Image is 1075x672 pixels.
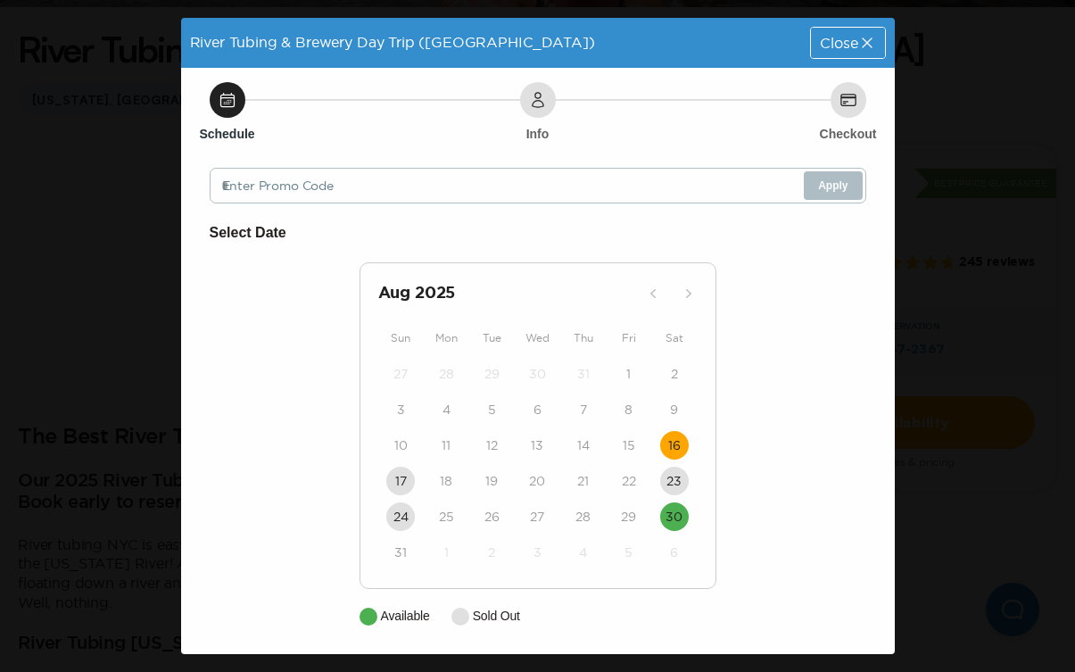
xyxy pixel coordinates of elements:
time: 14 [577,436,590,454]
button: 10 [386,431,415,460]
p: Available [381,607,430,626]
time: 1 [444,543,449,561]
button: 4 [569,538,598,567]
button: 21 [569,467,598,495]
time: 12 [486,436,498,454]
h6: Select Date [210,221,866,245]
time: 1 [626,365,631,383]
button: 19 [477,467,506,495]
time: 30 [666,508,682,526]
button: 22 [615,467,643,495]
time: 31 [577,365,590,383]
button: 7 [569,395,598,424]
time: 24 [393,508,409,526]
time: 28 [575,508,591,526]
button: 1 [432,538,460,567]
button: 15 [615,431,643,460]
time: 21 [577,472,589,490]
button: 31 [386,538,415,567]
time: 28 [439,365,454,383]
time: 30 [529,365,546,383]
button: 4 [432,395,460,424]
button: 6 [660,538,689,567]
button: 20 [523,467,551,495]
div: Sun [378,328,424,349]
button: 30 [660,502,689,531]
time: 8 [624,401,633,419]
button: 13 [523,431,551,460]
time: 7 [580,401,587,419]
time: 2 [671,365,678,383]
button: 6 [523,395,551,424]
time: 20 [529,472,545,490]
button: 29 [615,502,643,531]
time: 26 [484,508,500,526]
p: Sold Out [473,607,520,626]
button: 16 [660,431,689,460]
time: 19 [485,472,498,490]
button: 31 [569,360,598,388]
time: 17 [395,472,407,490]
button: 14 [569,431,598,460]
button: 8 [615,395,643,424]
time: 6 [533,401,542,419]
h6: Schedule [199,125,254,143]
time: 2 [488,543,495,561]
button: 3 [523,538,551,567]
button: 3 [386,395,415,424]
button: 5 [615,538,643,567]
button: 5 [477,395,506,424]
time: 16 [668,436,681,454]
button: 23 [660,467,689,495]
time: 27 [393,365,408,383]
button: 28 [432,360,460,388]
button: 30 [523,360,551,388]
button: 11 [432,431,460,460]
h6: Info [526,125,550,143]
time: 6 [670,543,678,561]
time: 5 [488,401,496,419]
time: 9 [670,401,678,419]
button: 12 [477,431,506,460]
button: 2 [477,538,506,567]
time: 25 [439,508,454,526]
button: 18 [432,467,460,495]
time: 29 [484,365,500,383]
button: 9 [660,395,689,424]
div: Tue [469,328,515,349]
h6: Checkout [820,125,877,143]
time: 27 [530,508,544,526]
time: 5 [624,543,633,561]
button: 29 [477,360,506,388]
button: 2 [660,360,689,388]
button: 25 [432,502,460,531]
time: 29 [621,508,636,526]
time: 4 [442,401,451,419]
button: 27 [523,502,551,531]
time: 18 [440,472,452,490]
h2: Aug 2025 [378,281,639,306]
time: 10 [394,436,408,454]
div: Fri [606,328,651,349]
button: 28 [569,502,598,531]
div: Thu [560,328,606,349]
time: 13 [531,436,543,454]
time: 15 [623,436,635,454]
time: 3 [397,401,405,419]
button: 26 [477,502,506,531]
time: 22 [622,472,636,490]
span: River Tubing & Brewery Day Trip ([GEOGRAPHIC_DATA]) [190,34,595,50]
span: Close [820,36,857,50]
time: 11 [442,436,451,454]
button: 1 [615,360,643,388]
time: 3 [533,543,542,561]
button: 27 [386,360,415,388]
time: 31 [394,543,407,561]
button: 17 [386,467,415,495]
div: Sat [651,328,697,349]
time: 4 [579,543,587,561]
button: 24 [386,502,415,531]
div: Mon [424,328,469,349]
div: Wed [515,328,560,349]
time: 23 [666,472,682,490]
